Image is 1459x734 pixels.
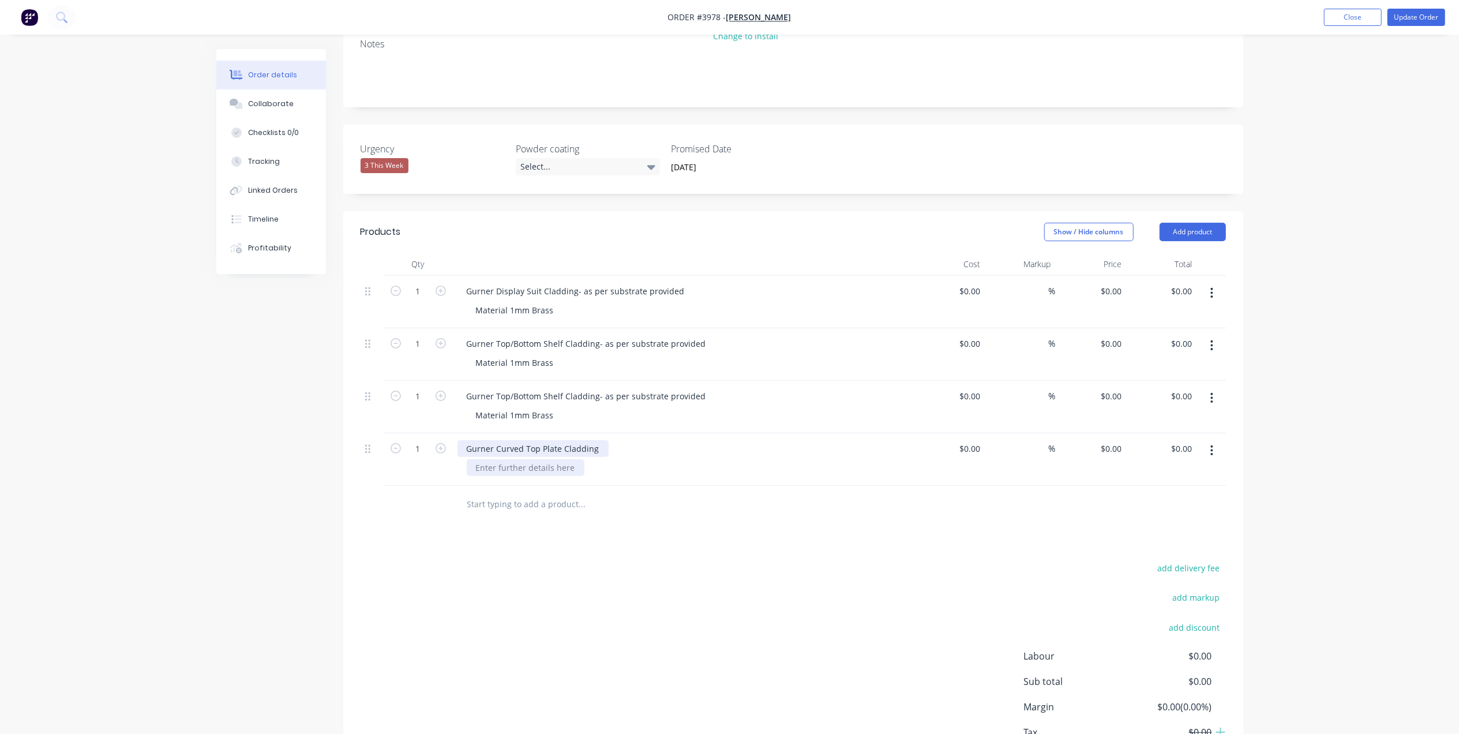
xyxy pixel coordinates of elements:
button: Add product [1160,223,1226,241]
span: % [1049,442,1056,455]
input: Enter date [663,159,807,176]
div: Material 1mm Brass [467,407,563,424]
div: Collaborate [248,99,294,109]
span: Order #3978 - [668,12,726,23]
span: $0.00 [1126,675,1212,688]
a: [PERSON_NAME] [726,12,792,23]
button: Collaborate [216,89,326,118]
div: Price [1056,253,1127,276]
button: add markup [1167,590,1226,605]
span: % [1049,337,1056,350]
div: Checklists 0/0 [248,128,299,138]
button: Timeline [216,205,326,234]
div: Material 1mm Brass [467,354,563,371]
button: add discount [1163,619,1226,635]
span: % [1049,284,1056,298]
span: Sub total [1024,675,1127,688]
button: Linked Orders [216,176,326,205]
img: Factory [21,9,38,26]
button: Close [1324,9,1382,26]
div: Cost [914,253,985,276]
div: Markup [985,253,1056,276]
div: 3 This Week [361,158,408,173]
div: Products [361,225,401,239]
button: Order details [216,61,326,89]
div: Gurner Display Suit Cladding- as per substrate provided [457,283,694,299]
button: Update Order [1387,9,1445,26]
label: Promised Date [671,142,815,156]
label: Powder coating [516,142,660,156]
span: % [1049,390,1056,403]
button: Change to install [707,28,785,44]
div: Gurner Top/Bottom Shelf Cladding- as per substrate provided [457,335,715,352]
div: Linked Orders [248,185,298,196]
input: Start typing to add a product... [467,493,697,516]
button: Checklists 0/0 [216,118,326,147]
label: Urgency [361,142,505,156]
div: Select... [516,158,660,175]
span: Margin [1024,700,1127,714]
button: Tracking [216,147,326,176]
span: $0.00 ( 0.00 %) [1126,700,1212,714]
div: Tracking [248,156,280,167]
div: Total [1126,253,1197,276]
div: Notes [361,39,1226,50]
div: Qty [384,253,453,276]
button: Profitability [216,234,326,263]
div: Timeline [248,214,279,224]
div: Gurner Top/Bottom Shelf Cladding- as per substrate provided [457,388,715,405]
div: Material 1mm Brass [467,302,563,319]
button: add delivery fee [1152,560,1226,576]
span: $0.00 [1126,649,1212,663]
div: Gurner Curved Top Plate Cladding [457,440,609,457]
div: Profitability [248,243,291,253]
span: Labour [1024,649,1127,663]
button: Show / Hide columns [1044,223,1134,241]
div: Order details [248,70,297,80]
